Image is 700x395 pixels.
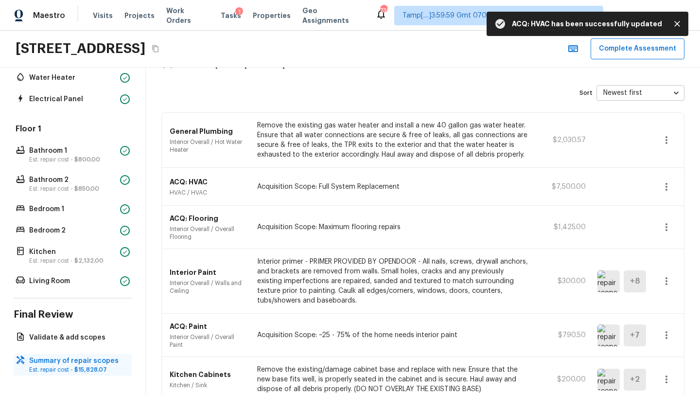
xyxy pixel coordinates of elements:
p: Interior primer - PRIMER PROVIDED BY OPENDOOR - All nails, screws, drywall anchors, and brackets ... [257,257,530,305]
h5: Floor 1 [14,124,132,136]
span: Projects [124,11,155,20]
h5: + 2 [630,374,640,385]
span: $800.00 [74,157,100,162]
p: Kitchen / Sink [170,381,245,389]
h5: + 8 [630,276,640,287]
span: Properties [253,11,291,20]
p: Acquisition Scope: Maximum flooring repairs [257,222,530,232]
span: Geo Assignments [302,6,364,25]
div: Newest first [596,80,684,106]
p: Validate & add scopes [29,333,126,342]
h5: + 7 [630,330,640,341]
p: ACQ: HVAC has been successfully updated [512,19,662,29]
p: ACQ: HVAC [170,177,245,187]
span: Work Orders [166,6,209,25]
span: Maestro [33,11,65,20]
span: $850.00 [74,186,99,192]
p: $2,030.57 [542,135,586,145]
p: Interior Overall / Walls and Ceiling [170,279,245,295]
img: repair scope asset [597,270,620,292]
p: General Plumbing [170,126,245,136]
p: Summary of repair scopes [29,356,126,366]
p: $1,425.00 [542,222,586,232]
p: Bedroom 2 [29,226,116,235]
p: Est. repair cost - [29,366,126,374]
button: Copy Address [149,42,162,55]
p: ACQ: Flooring [170,214,245,223]
p: Interior Paint [170,268,245,277]
p: $790.50 [542,330,586,340]
p: Kitchen Cabinets [170,370,245,379]
p: $200.00 [542,375,586,384]
span: [PERSON_NAME] [627,11,685,20]
p: Est. repair cost - [29,185,116,193]
p: Interior Overall / Overall Flooring [170,225,245,241]
p: Bathroom 2 [29,175,116,185]
div: 1 [235,7,243,17]
p: Acquisition Scope: ~25 - 75% of the home needs interior paint [257,330,530,340]
p: Interior Overall / Hot Water Heater [170,138,245,154]
p: Bedroom 1 [29,204,116,214]
span: $15,828.07 [74,367,107,373]
p: Remove the existing gas water heater and install a new 40 gallon gas water heater. Ensure that al... [257,121,530,160]
div: 739 [380,6,387,16]
p: $300.00 [542,276,586,286]
p: Electrical Panel [29,94,116,104]
p: Acquisition Scope: Full System Replacement [257,182,530,192]
p: $7,500.00 [542,182,586,192]
p: Est. repair cost - [29,156,116,163]
span: Tasks [221,12,241,19]
button: Close [670,17,684,31]
span: Visits [93,11,113,20]
p: Interior Overall / Overall Paint [170,333,245,349]
p: Kitchen [29,247,116,257]
h4: Final Review [14,308,132,321]
p: Est. repair cost - [29,257,116,265]
button: Complete Assessment [591,38,684,59]
p: Living Room [29,276,116,286]
p: Remove the existing/damage cabinet base and replace with new. Ensure that the new base fits well,... [257,365,530,394]
p: Sort [579,89,593,97]
span: $2,132.00 [74,258,104,264]
img: repair scope asset [597,369,620,391]
p: HVAC / HVAC [170,189,245,197]
img: repair scope asset [597,324,620,346]
h2: [STREET_ADDRESS] [16,40,145,57]
span: Tamp[…]3:59:59 Gmt 0700 (pacific Daylight Time) + 61 [402,11,581,20]
p: ACQ: Paint [170,322,245,331]
p: Bathroom 1 [29,146,116,156]
p: Water Heater [29,73,116,83]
